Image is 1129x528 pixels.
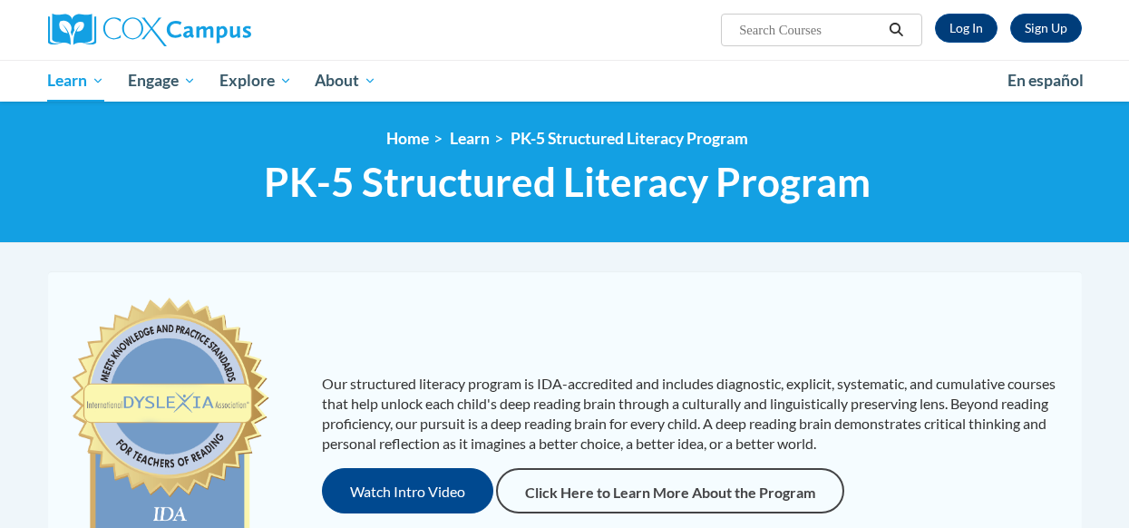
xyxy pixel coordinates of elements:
[34,60,1095,102] div: Main menu
[450,129,490,148] a: Learn
[935,14,998,43] a: Log In
[322,468,493,513] button: Watch Intro Video
[219,70,292,92] span: Explore
[48,14,375,46] a: Cox Campus
[386,129,429,148] a: Home
[496,468,844,513] a: Click Here to Learn More About the Program
[264,158,871,206] span: PK-5 Structured Literacy Program
[1010,14,1082,43] a: Register
[511,129,748,148] a: PK-5 Structured Literacy Program
[996,62,1095,100] a: En español
[322,374,1064,454] p: Our structured literacy program is IDA-accredited and includes diagnostic, explicit, systematic, ...
[128,70,196,92] span: Engage
[116,60,208,102] a: Engage
[315,70,376,92] span: About
[47,70,104,92] span: Learn
[1007,71,1084,90] span: En español
[48,14,251,46] img: Cox Campus
[36,60,117,102] a: Learn
[737,19,882,41] input: Search Courses
[303,60,388,102] a: About
[882,19,910,41] button: Search
[208,60,304,102] a: Explore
